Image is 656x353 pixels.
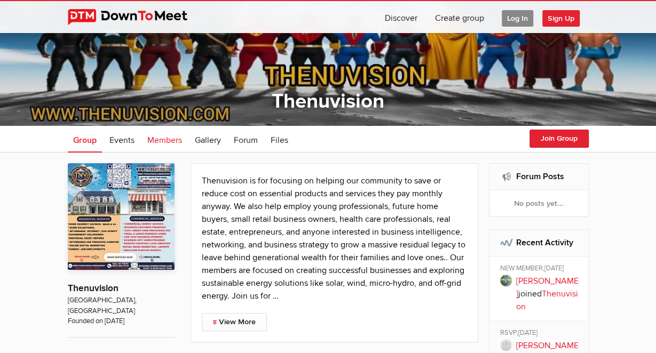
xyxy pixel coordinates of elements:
span: Forum [234,135,258,146]
img: DownToMeet [68,9,204,25]
div: NEW MEMBER, [500,264,581,275]
a: [PERSON_NAME] [516,276,579,299]
div: No posts yet... [489,190,588,216]
a: Members [142,126,187,153]
button: Join Group [529,130,589,148]
a: Files [265,126,294,153]
a: Log In [493,1,542,33]
p: joined [516,275,581,313]
a: Thenuvision [516,288,578,312]
div: RSVP, [500,328,581,339]
span: [DATE] [544,264,564,272]
a: Discover [376,1,426,33]
a: Gallery [189,126,226,153]
a: Events [104,126,140,153]
span: Founded on [DATE] [68,316,175,326]
span: Group [73,135,97,146]
a: View More [202,313,267,331]
span: [DATE] [518,328,538,337]
img: Thenuvision [68,163,175,270]
a: Forum Posts [516,171,564,182]
span: Members [147,135,182,146]
span: Files [271,135,288,146]
p: Thenuvision is for focusing on helping our community to save or reduce cost on essential products... [202,174,468,302]
span: [GEOGRAPHIC_DATA], [GEOGRAPHIC_DATA] [68,295,175,316]
span: Gallery [195,135,221,146]
span: Sign Up [542,10,580,27]
a: Create group [426,1,493,33]
a: Forum [228,126,263,153]
h2: Recent Activity [500,230,578,255]
span: Events [109,135,135,146]
a: Group [68,126,102,153]
span: Log In [502,10,533,27]
a: Sign Up [542,1,588,33]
